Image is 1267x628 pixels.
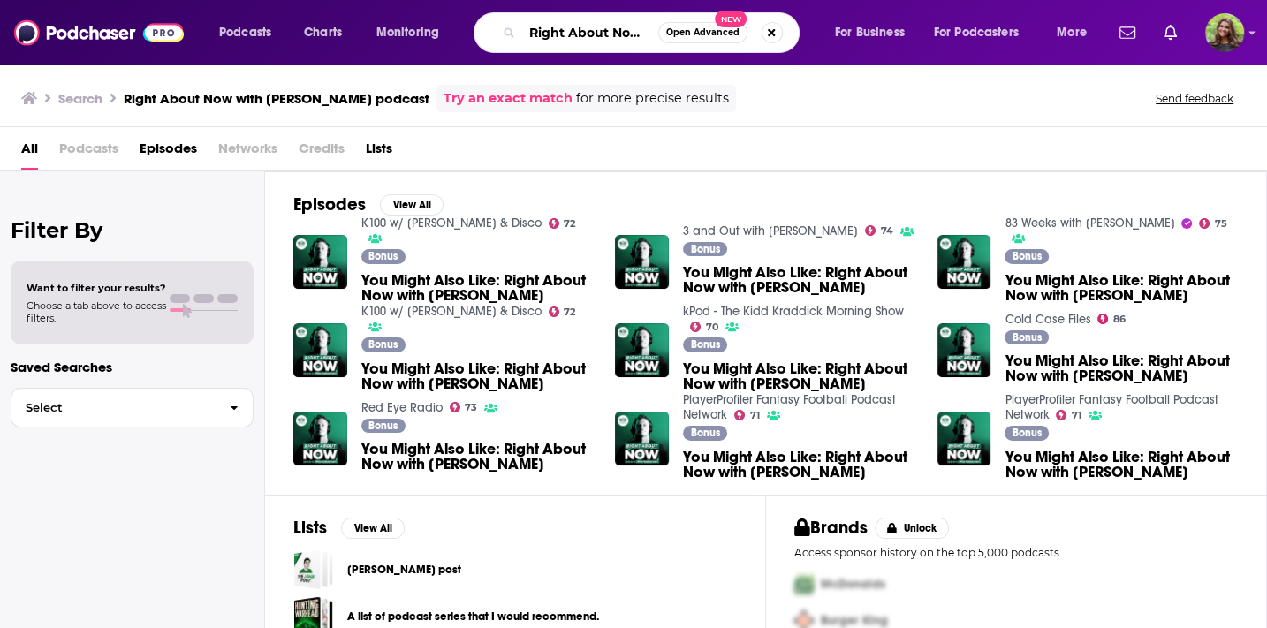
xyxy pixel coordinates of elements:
span: More [1057,20,1087,45]
button: open menu [207,19,294,47]
span: You Might Also Like: Right About Now with [PERSON_NAME] [683,450,916,480]
span: Want to filter your results? [27,282,166,294]
span: You Might Also Like: Right About Now with [PERSON_NAME] [1005,353,1238,383]
h3: Search [58,90,102,107]
a: Try an exact match [444,88,573,109]
span: You Might Also Like: Right About Now with [PERSON_NAME] [1005,450,1238,480]
button: open menu [823,19,927,47]
a: PlayerProfiler Fantasy Football Podcast Network [1005,392,1218,422]
img: You Might Also Like: Right About Now with Ryan Alford [293,412,347,465]
span: You Might Also Like: Right About Now with [PERSON_NAME] [683,361,916,391]
a: 73 [450,402,478,412]
img: First Pro Logo [787,566,821,602]
span: Bonus [691,427,720,438]
span: For Business [835,20,905,45]
button: View All [380,194,444,216]
button: open menu [364,19,462,47]
a: You Might Also Like: Right About Now with Ryan Alford [361,442,595,472]
img: You Might Also Like: Right About Now with Ryan Alford [937,235,991,289]
a: Show notifications dropdown [1157,18,1184,48]
h2: Episodes [293,193,366,216]
a: K100 w/ Konnan & Disco [361,216,542,231]
span: Credits [299,134,345,170]
button: Send feedback [1150,91,1239,106]
a: 86 [1097,314,1126,324]
span: For Podcasters [934,20,1019,45]
span: McDonalds [821,577,885,592]
span: 71 [750,412,760,420]
button: Select [11,388,254,427]
span: Bonus [1013,332,1042,343]
span: Bonus [368,339,398,350]
a: You Might Also Like: Right About Now with Ryan Alford [683,361,916,391]
a: 3 and Out with John Middlekauff [683,223,858,238]
a: Lowe post [293,549,333,589]
a: 70 [690,322,718,332]
h2: Filter By [11,217,254,243]
img: You Might Also Like: Right About Now with Ryan Alford [293,323,347,377]
span: You Might Also Like: Right About Now with [PERSON_NAME] [361,273,595,303]
span: Charts [304,20,342,45]
div: Search podcasts, credits, & more... [490,12,816,53]
a: kPod - The Kidd Kraddick Morning Show [683,304,904,319]
a: K100 w/ Konnan & Disco [361,304,542,319]
span: Networks [218,134,277,170]
a: 71 [734,410,760,420]
button: Show profile menu [1205,13,1244,52]
a: 72 [549,218,576,229]
span: 72 [564,308,575,316]
span: You Might Also Like: Right About Now with [PERSON_NAME] [361,361,595,391]
span: Podcasts [59,134,118,170]
button: open menu [922,19,1044,47]
a: All [21,134,38,170]
span: 71 [1072,412,1081,420]
a: Red Eye Radio [361,400,443,415]
button: Open AdvancedNew [658,22,747,43]
p: Saved Searches [11,359,254,375]
span: Lists [366,134,392,170]
img: You Might Also Like: Right About Now with Ryan Alford [615,235,669,289]
span: Bonus [1013,251,1042,261]
span: Bonus [368,420,398,431]
a: You Might Also Like: Right About Now with Ryan Alford [361,273,595,303]
span: 75 [1215,220,1227,228]
span: Bonus [368,251,398,261]
h2: Brands [794,517,868,539]
a: You Might Also Like: Right About Now with Ryan Alford [293,235,347,289]
span: You Might Also Like: Right About Now with [PERSON_NAME] [683,265,916,295]
input: Search podcasts, credits, & more... [522,19,658,47]
span: You Might Also Like: Right About Now with [PERSON_NAME] [1005,273,1238,303]
span: 74 [881,227,893,235]
span: Bonus [691,244,720,254]
span: 86 [1113,315,1126,323]
span: Burger King [821,613,888,628]
img: You Might Also Like: Right About Now with Ryan Alford [615,412,669,465]
img: You Might Also Like: Right About Now with Ryan Alford [615,323,669,377]
a: Episodes [140,134,197,170]
a: Cold Case Files [1005,312,1090,327]
a: 75 [1199,218,1227,229]
a: 74 [865,225,893,236]
a: 72 [549,306,576,317]
a: You Might Also Like: Right About Now with Ryan Alford [1005,450,1238,480]
img: Podchaser - Follow, Share and Rate Podcasts [14,16,184,49]
img: You Might Also Like: Right About Now with Ryan Alford [937,412,991,465]
span: 70 [706,323,718,331]
p: Access sponsor history on the top 5,000 podcasts. [794,546,1238,559]
img: User Profile [1205,13,1244,52]
span: Bonus [1013,427,1042,438]
span: for more precise results [576,88,729,109]
span: Podcasts [219,20,271,45]
span: Bonus [691,339,720,350]
span: Logged in as reagan34226 [1205,13,1244,52]
h2: Lists [293,517,327,539]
